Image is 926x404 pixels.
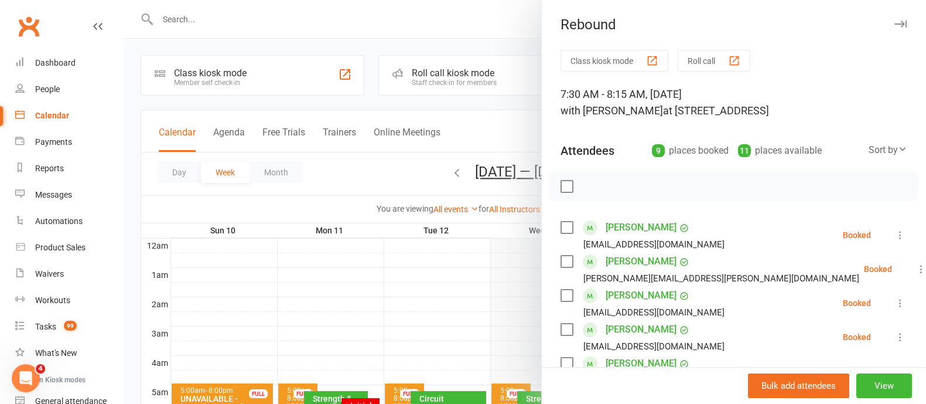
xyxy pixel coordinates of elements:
a: Reports [15,155,124,182]
div: Calendar [35,111,69,120]
div: [EMAIL_ADDRESS][DOMAIN_NAME] [583,305,725,320]
span: 4 [36,364,45,374]
span: with [PERSON_NAME] [561,104,663,117]
div: Booked [843,231,871,239]
div: Booked [843,299,871,307]
div: Payments [35,137,72,147]
a: [PERSON_NAME] [606,320,676,339]
div: 7:30 AM - 8:15 AM, [DATE] [561,86,907,119]
a: Product Sales [15,235,124,261]
a: People [15,76,124,103]
div: Messages [35,190,72,199]
a: [PERSON_NAME] [606,252,676,271]
a: Tasks 99 [15,314,124,340]
div: places booked [652,142,729,159]
button: Class kiosk mode [561,50,668,72]
div: Workouts [35,296,70,305]
div: What's New [35,348,77,358]
iframe: Intercom live chat [12,364,40,392]
div: Booked [843,333,871,341]
a: Clubworx [14,12,43,41]
a: Automations [15,208,124,235]
a: [PERSON_NAME] [606,354,676,373]
div: places available [738,142,822,159]
div: 11 [738,144,751,157]
div: Rebound [542,16,926,33]
span: at [STREET_ADDRESS] [663,104,769,117]
a: [PERSON_NAME] [606,218,676,237]
div: Waivers [35,269,64,279]
div: [EMAIL_ADDRESS][DOMAIN_NAME] [583,237,725,252]
div: [EMAIL_ADDRESS][DOMAIN_NAME] [583,339,725,354]
div: Reports [35,164,64,173]
div: Sort by [869,142,907,158]
a: Workouts [15,287,124,314]
div: Product Sales [35,243,86,252]
div: Tasks [35,322,56,331]
a: What's New [15,340,124,366]
button: Roll call [678,50,750,72]
a: [PERSON_NAME] [606,286,676,305]
button: Bulk add attendees [748,374,849,398]
a: Dashboard [15,50,124,76]
a: Waivers [15,261,124,287]
div: 9 [652,144,665,157]
div: Automations [35,216,83,226]
div: Booked [864,265,892,273]
div: People [35,84,60,94]
a: Calendar [15,103,124,129]
div: Attendees [561,142,614,159]
span: 99 [64,321,77,331]
a: Messages [15,182,124,208]
div: [PERSON_NAME][EMAIL_ADDRESS][PERSON_NAME][DOMAIN_NAME] [583,271,859,286]
a: Payments [15,129,124,155]
div: Dashboard [35,58,76,67]
button: View [856,374,912,398]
